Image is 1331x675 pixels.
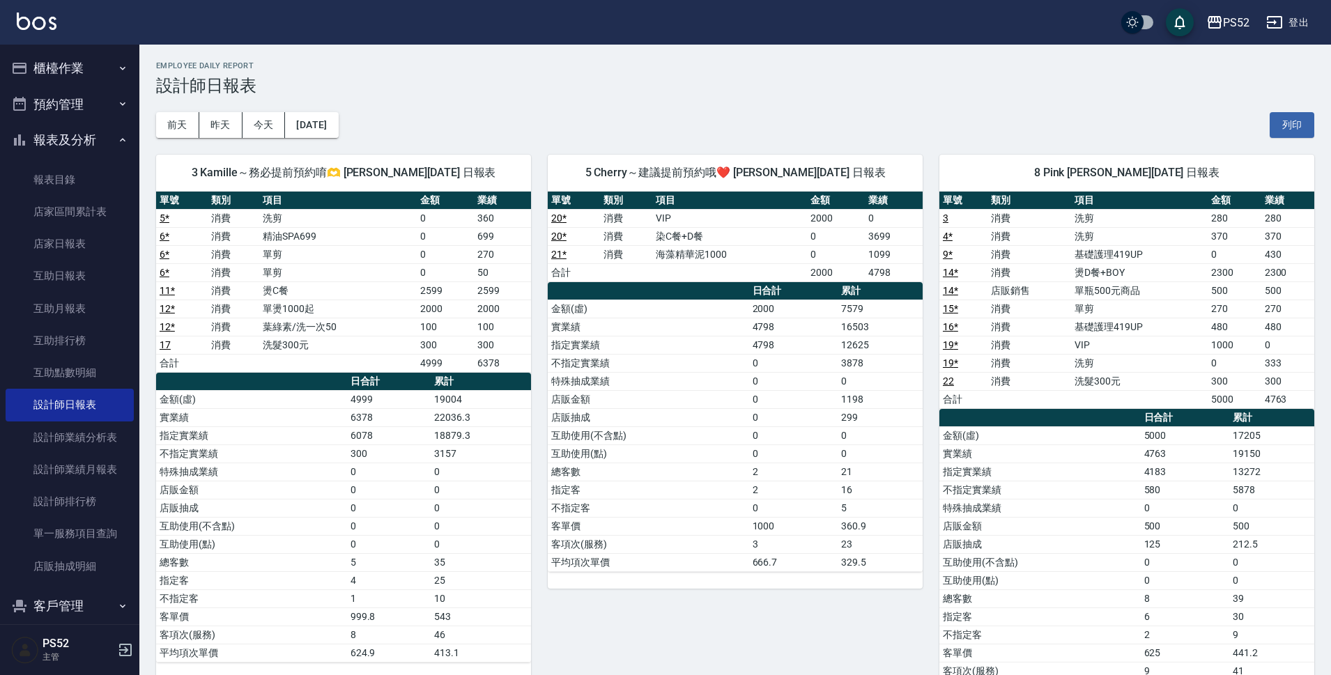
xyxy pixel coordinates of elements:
td: 0 [838,426,923,444]
td: 699 [474,227,531,245]
td: 0 [1141,571,1229,589]
td: 360.9 [838,517,923,535]
h2: Employee Daily Report [156,61,1314,70]
button: 前天 [156,112,199,138]
td: 店販金額 [939,517,1141,535]
td: 消費 [208,209,259,227]
td: 5000 [1208,390,1261,408]
td: 666.7 [749,553,838,571]
td: 0 [431,535,531,553]
td: 消費 [987,227,1071,245]
span: 3 Kamille～務必提前預約唷🫶 [PERSON_NAME][DATE] 日報表 [173,166,514,180]
h3: 設計師日報表 [156,76,1314,95]
td: 洗髮300元 [259,336,417,354]
td: 指定客 [156,571,347,589]
td: 270 [1261,300,1314,318]
td: 總客數 [156,553,347,571]
td: 實業績 [939,444,1141,463]
a: 互助排行榜 [6,325,134,357]
td: 互助使用(點) [939,571,1141,589]
span: 5 Cherry～建議提前預約哦❤️ [PERSON_NAME][DATE] 日報表 [564,166,906,180]
td: 30 [1229,607,1314,626]
th: 項目 [652,192,806,210]
td: 0 [347,499,431,517]
button: 預約管理 [6,86,134,123]
th: 金額 [417,192,474,210]
td: 燙C餐 [259,281,417,300]
td: 客單價 [156,607,347,626]
td: 4798 [865,263,923,281]
td: 4999 [347,390,431,408]
td: 店販銷售 [987,281,1071,300]
td: 互助使用(不含點) [939,553,1141,571]
td: 0 [749,426,838,444]
td: 580 [1141,481,1229,499]
td: 7579 [838,300,923,318]
td: 300 [1208,372,1261,390]
td: 互助使用(點) [548,444,749,463]
td: 消費 [600,227,652,245]
td: 2599 [474,281,531,300]
td: 指定客 [548,481,749,499]
td: 2300 [1208,263,1261,281]
td: 客單價 [548,517,749,535]
td: 0 [431,517,531,535]
th: 類別 [987,192,1071,210]
img: Logo [17,13,56,30]
td: 燙D餐+BOY [1071,263,1208,281]
td: 店販金額 [548,390,749,408]
td: 1 [347,589,431,607]
td: 指定實業績 [156,426,347,444]
td: 0 [1229,553,1314,571]
td: 2000 [417,300,474,318]
td: 212.5 [1229,535,1314,553]
td: 3878 [838,354,923,372]
td: VIP [652,209,806,227]
button: [DATE] [285,112,338,138]
td: 互助使用(不含點) [156,517,347,535]
td: 3 [749,535,838,553]
td: 4763 [1261,390,1314,408]
td: 海藻精華泥1000 [652,245,806,263]
td: 消費 [987,245,1071,263]
th: 單號 [939,192,987,210]
table: a dense table [548,282,923,572]
td: 0 [1141,553,1229,571]
td: 合計 [548,263,600,281]
a: 店家區間累計表 [6,196,134,228]
td: 0 [865,209,923,227]
th: 金額 [1208,192,1261,210]
td: 不指定客 [939,626,1141,644]
a: 單一服務項目查詢 [6,518,134,550]
td: 9 [1229,626,1314,644]
td: 0 [1208,245,1261,263]
td: 1099 [865,245,923,263]
th: 金額 [807,192,865,210]
td: 12625 [838,336,923,354]
button: PS52 [1201,8,1255,37]
td: 金額(虛) [156,390,347,408]
td: 0 [749,390,838,408]
td: 480 [1208,318,1261,336]
td: 0 [347,535,431,553]
td: 2000 [807,209,865,227]
td: 精油SPA699 [259,227,417,245]
a: 22 [943,375,954,387]
td: 19004 [431,390,531,408]
td: 8 [1141,589,1229,607]
td: 店販抽成 [939,535,1141,553]
td: 金額(虛) [548,300,749,318]
td: 413.1 [431,644,531,662]
td: 店販抽成 [548,408,749,426]
td: 互助使用(點) [156,535,347,553]
td: 消費 [987,263,1071,281]
td: 4798 [749,318,838,336]
td: 500 [1208,281,1261,300]
td: 特殊抽成業績 [548,372,749,390]
td: 4 [347,571,431,589]
td: 500 [1229,517,1314,535]
td: 洗剪 [259,209,417,227]
td: 0 [807,245,865,263]
td: 0 [749,354,838,372]
td: 0 [347,481,431,499]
